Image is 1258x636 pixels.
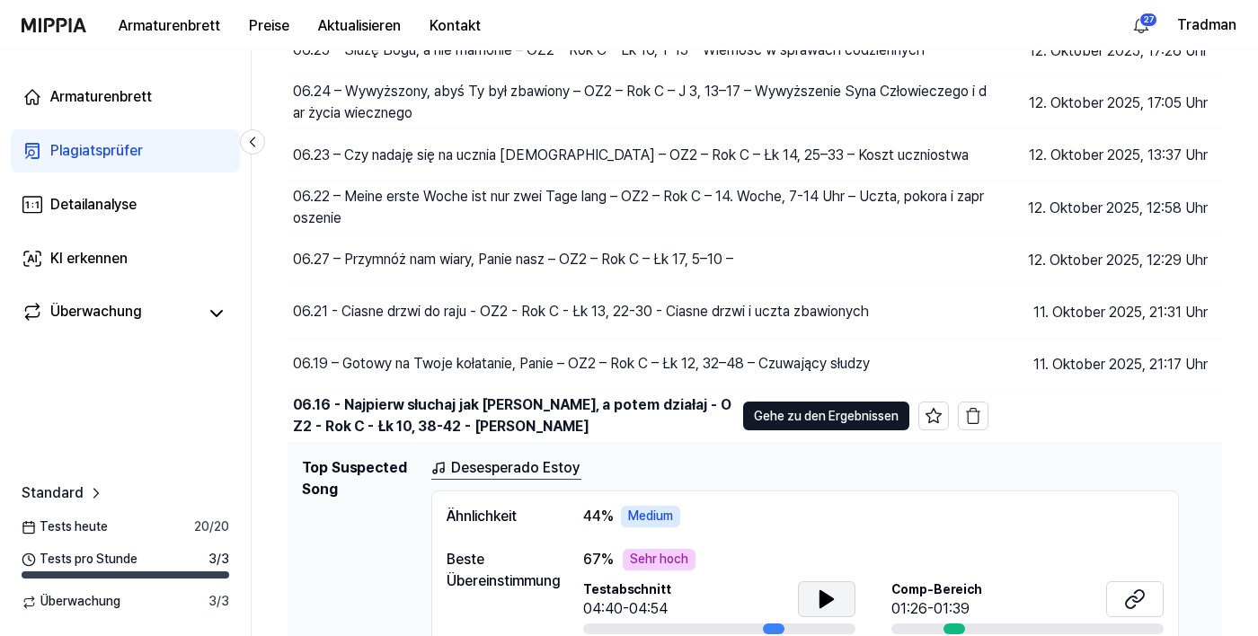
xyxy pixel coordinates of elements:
font: % [601,508,614,525]
font: 27 [1144,14,1154,24]
a: KI erkennen [11,237,240,280]
a: Plagiatsprüfer [11,129,240,172]
font: Top Suspected Song [302,459,407,498]
button: Kontakt [415,8,495,44]
font: Ähnlichkeit [447,508,517,525]
font: 06.27 – Przymnóż nam wiary, Panie nasz – OZ2 – Rok C – Łk 17, 5–10 – [293,251,733,268]
font: 06.21 - Ciasne drzwi do raju - OZ2 - Rok C - Łk 13, 22-30 - Ciasne drzwi i uczta zbawionych [293,303,869,320]
font: Standard [22,484,84,501]
font: Preise [249,17,289,34]
font: Testabschnitt [583,582,671,596]
button: Preise [235,8,304,44]
font: 12. Oktober 2025, 12:29 Uhr [1028,251,1208,268]
font: 12. Oktober 2025, 17:05 Uhr [1029,94,1208,111]
font: 06.23 – Czy nadaję się na ucznia [DEMOGRAPHIC_DATA] – OZ2 – Rok C – Łk 14, 25–33 – Koszt uczniostwa [293,146,969,163]
font: 06.22 – Meine erste Woche ist nur zwei Tage lang – OZ2 – Rok C – 14. Woche, 7-14 Uhr – Uczta, pok... [293,188,984,226]
font: / [217,552,221,566]
font: 3 [221,594,229,608]
button: Armaturenbrett [104,8,235,44]
font: 11. Oktober 2025, 21:17 Uhr [1033,356,1208,373]
a: Aktualisieren [304,1,415,50]
button: Ja27 [1127,11,1156,40]
font: 11. Oktober 2025, 21:31 Uhr [1033,304,1208,321]
font: Tests pro Stunde [40,552,137,566]
font: 20 [194,519,209,534]
button: Gehe zu den Ergebnissen [743,402,909,430]
img: Ja [1130,14,1152,36]
font: % [601,551,614,568]
img: Logo [22,18,86,32]
a: Detailanalyse [11,183,240,226]
font: 12. Oktober 2025, 12:58 Uhr [1028,199,1208,216]
a: Desesperado Estoy [431,457,581,480]
font: Detailanalyse [50,196,137,213]
font: 04:40-04:54 [583,600,668,617]
font: Sehr hoch [630,552,688,566]
font: Tests heute [40,519,108,534]
font: 01:26-01:39 [891,600,970,617]
font: 67 [583,551,601,568]
font: Plagiatsprüfer [50,142,143,159]
a: Standard [22,482,105,504]
font: Desesperado Estoy [451,459,580,476]
font: / [209,519,214,534]
font: 44 [583,508,601,525]
font: Aktualisieren [318,17,401,34]
font: 12. Oktober 2025, 13:37 Uhr [1029,146,1208,163]
font: Armaturenbrett [119,17,220,34]
font: 3 [221,552,229,566]
font: Beste Übereinstimmung [447,551,561,589]
font: 06.16 - Najpierw słuchaj jak [PERSON_NAME], a potem działaj - OZ2 - Rok C - Łk 10, 38-42 - [PERSO... [293,396,731,435]
font: Armaturenbrett [50,88,152,105]
font: Kontakt [430,17,481,34]
font: Comp-Bereich [891,582,982,596]
a: Armaturenbrett [11,75,240,119]
font: 3 [208,594,217,608]
font: / [217,594,221,608]
font: 06.19 – Gotowy na Twoje kołatanie, Panie – OZ2 – Rok C – Łk 12, 32–48 – Czuwający słudzy [293,355,870,372]
button: Aktualisieren [304,8,415,44]
font: Gehe zu den Ergebnissen [754,409,899,423]
font: 12. Oktober 2025, 17:26 Uhr [1029,42,1208,59]
font: Überwachung [50,303,142,320]
button: Tradman [1177,14,1236,36]
font: 20 [214,519,229,534]
font: Tradman [1177,16,1236,33]
font: 11. Oktober 2025, 20:36 Uhr [1028,408,1208,425]
font: 3 [208,552,217,566]
font: 06.24 – Wywyższony, abyś Ty był zbawiony – OZ2 – Rok C – J 3, 13–17 – Wywyższenie Syna Człowiecze... [293,83,987,121]
font: KI erkennen [50,250,128,267]
font: Medium [628,508,673,523]
font: Überwachung [40,594,120,608]
a: Überwachung [22,301,197,326]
